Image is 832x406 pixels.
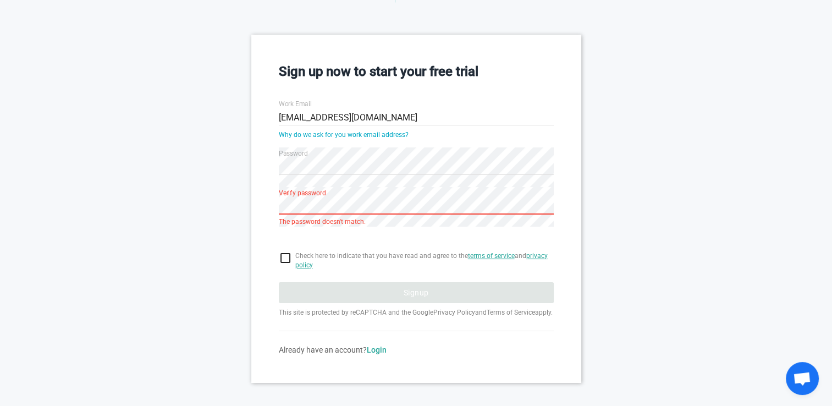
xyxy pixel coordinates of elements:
p: This site is protected by reCAPTCHA and the Google and apply. [279,308,554,317]
button: Signup [279,282,554,303]
a: Terms of Service [487,309,535,316]
div: Already have an account? [279,344,554,355]
h3: Sign up now to start your free trial [279,62,554,81]
a: terms of service [468,252,515,260]
a: Why do we ask for you work email address? [279,131,409,139]
div: Open chat [786,362,819,395]
span: Check here to indicate that you have read and agree to the and [295,251,554,270]
a: privacy policy [295,252,548,269]
a: Privacy Policy [433,309,475,316]
div: The password doesn't match. [279,218,554,225]
a: Login [367,345,387,354]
